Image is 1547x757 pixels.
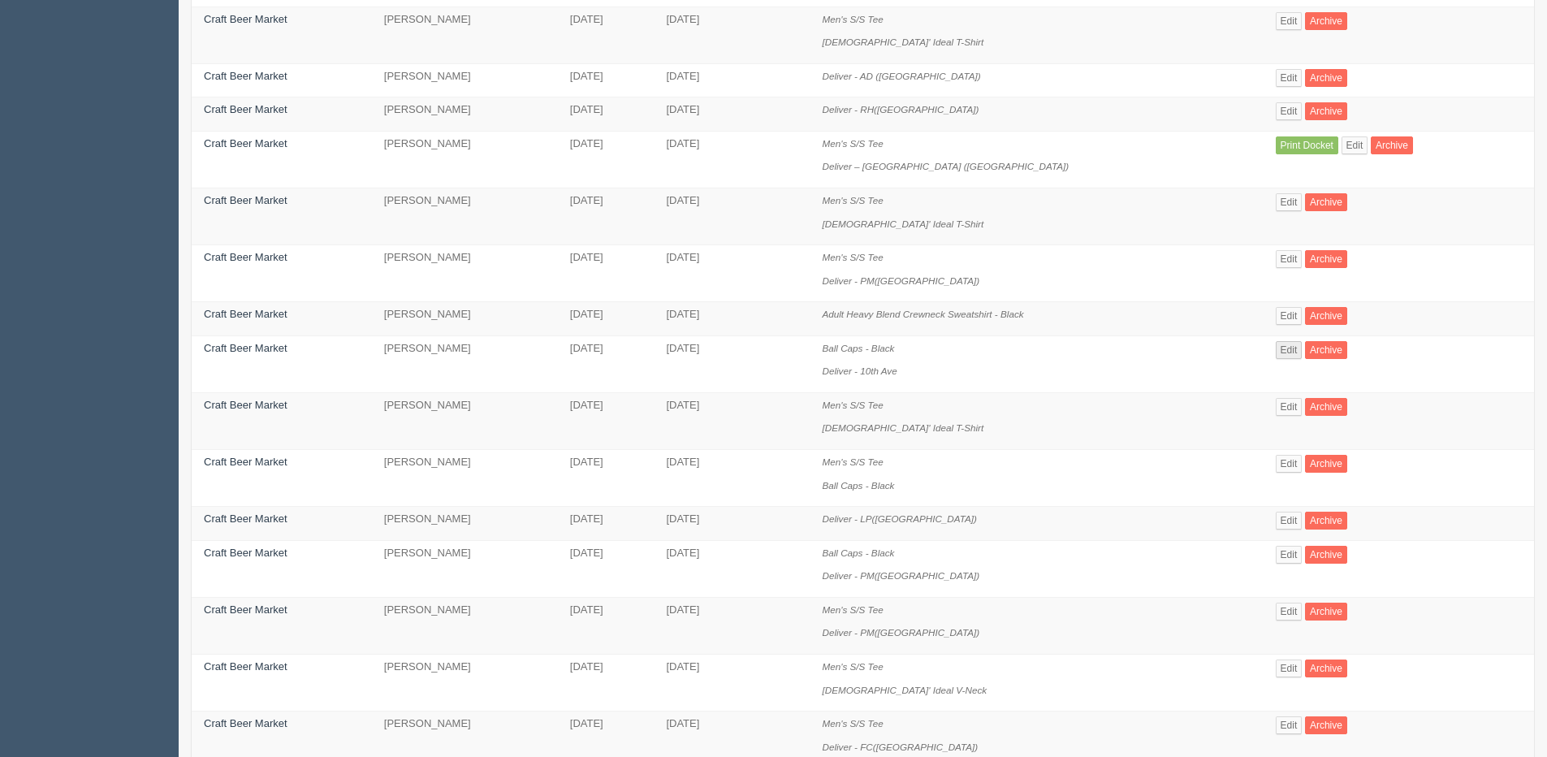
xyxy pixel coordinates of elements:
td: [DATE] [558,335,655,392]
i: Deliver - LP([GEOGRAPHIC_DATA]) [822,513,977,524]
td: [PERSON_NAME] [372,507,558,541]
a: Archive [1305,193,1347,211]
i: Men's S/S Tee [822,252,883,262]
a: Archive [1305,307,1347,325]
td: [DATE] [558,97,655,132]
td: [PERSON_NAME] [372,63,558,97]
i: Ball Caps - Black [822,480,894,491]
i: Ball Caps - Black [822,547,894,558]
td: [DATE] [558,6,655,63]
i: [DEMOGRAPHIC_DATA]' Ideal V-Neck [822,685,987,695]
td: [DATE] [654,63,810,97]
a: Archive [1305,102,1347,120]
i: Deliver - RH([GEOGRAPHIC_DATA]) [822,104,979,115]
a: Edit [1276,193,1303,211]
i: Deliver - AD ([GEOGRAPHIC_DATA]) [822,71,980,81]
a: Edit [1276,12,1303,30]
a: Edit [1276,341,1303,359]
td: [DATE] [654,6,810,63]
td: [PERSON_NAME] [372,450,558,507]
a: Archive [1305,250,1347,268]
a: Edit [1276,603,1303,621]
i: Deliver - PM([GEOGRAPHIC_DATA]) [822,275,979,286]
td: [PERSON_NAME] [372,131,558,188]
i: Men's S/S Tee [822,195,883,205]
i: Men's S/S Tee [822,138,883,149]
a: Edit [1276,512,1303,530]
td: [DATE] [558,302,655,336]
i: Men's S/S Tee [822,718,883,729]
i: Deliver - FC([GEOGRAPHIC_DATA]) [822,742,978,752]
a: Edit [1276,455,1303,473]
a: Craft Beer Market [204,717,287,729]
td: [DATE] [558,245,655,302]
a: Edit [1276,398,1303,416]
td: [DATE] [654,540,810,597]
td: [DATE] [654,597,810,654]
i: Men's S/S Tee [822,661,883,672]
a: Archive [1305,716,1347,734]
td: [DATE] [558,450,655,507]
td: [DATE] [558,507,655,541]
a: Edit [1276,716,1303,734]
td: [DATE] [654,335,810,392]
td: [DATE] [558,63,655,97]
a: Archive [1305,512,1347,530]
a: Archive [1305,341,1347,359]
a: Archive [1305,546,1347,564]
a: Archive [1305,455,1347,473]
td: [DATE] [654,188,810,244]
td: [DATE] [558,654,655,711]
a: Archive [1305,603,1347,621]
td: [PERSON_NAME] [372,597,558,654]
a: Craft Beer Market [204,456,287,468]
a: Craft Beer Market [204,399,287,411]
a: Craft Beer Market [204,251,287,263]
td: [PERSON_NAME] [372,335,558,392]
td: [PERSON_NAME] [372,245,558,302]
i: Deliver - 10th Ave [822,366,897,376]
a: Archive [1305,12,1347,30]
td: [DATE] [654,97,810,132]
i: Men's S/S Tee [822,14,883,24]
i: [DEMOGRAPHIC_DATA]' Ideal T-Shirt [822,422,983,433]
td: [DATE] [558,188,655,244]
a: Craft Beer Market [204,70,287,82]
a: Edit [1276,546,1303,564]
a: Archive [1305,398,1347,416]
td: [DATE] [654,450,810,507]
a: Craft Beer Market [204,342,287,354]
a: Edit [1276,69,1303,87]
a: Archive [1371,136,1413,154]
td: [PERSON_NAME] [372,392,558,449]
a: Craft Beer Market [204,13,287,25]
i: [DEMOGRAPHIC_DATA]' Ideal T-Shirt [822,218,983,229]
td: [DATE] [654,302,810,336]
a: Edit [1276,660,1303,677]
td: [DATE] [654,245,810,302]
a: Craft Beer Market [204,194,287,206]
a: Edit [1276,307,1303,325]
td: [PERSON_NAME] [372,302,558,336]
a: Archive [1305,660,1347,677]
a: Edit [1276,250,1303,268]
i: Men's S/S Tee [822,456,883,467]
td: [DATE] [558,540,655,597]
a: Craft Beer Market [204,137,287,149]
a: Craft Beer Market [204,547,287,559]
a: Craft Beer Market [204,103,287,115]
td: [DATE] [654,654,810,711]
a: Edit [1276,102,1303,120]
td: [PERSON_NAME] [372,188,558,244]
i: [DEMOGRAPHIC_DATA]' Ideal T-Shirt [822,37,983,47]
i: Men's S/S Tee [822,604,883,615]
a: Craft Beer Market [204,308,287,320]
td: [PERSON_NAME] [372,540,558,597]
i: Deliver – [GEOGRAPHIC_DATA] ([GEOGRAPHIC_DATA]) [822,161,1069,171]
td: [PERSON_NAME] [372,97,558,132]
td: [DATE] [558,392,655,449]
td: [DATE] [558,597,655,654]
i: Adult Heavy Blend Crewneck Sweatshirt - Black [822,309,1023,319]
td: [DATE] [654,392,810,449]
a: Craft Beer Market [204,660,287,673]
